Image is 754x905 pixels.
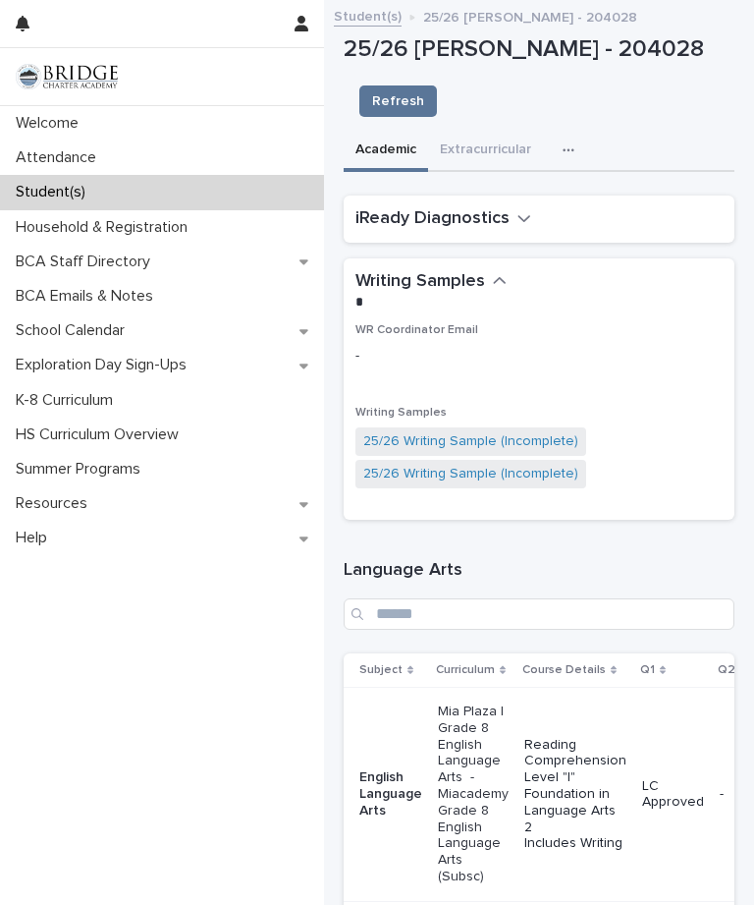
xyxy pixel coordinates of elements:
[438,704,509,885] p: Mia Plaza | Grade 8 English Language Arts - Miacademy Grade 8 English Language Arts (Subsc)
[8,425,194,444] p: HS Curriculum Overview
[355,407,447,419] span: Writing Samples
[355,346,723,367] p: -
[334,4,402,27] a: Student(s)
[718,659,735,681] p: Q2
[8,391,129,410] p: K-8 Curriculum
[355,270,485,294] h2: Writing Samples
[359,659,403,681] p: Subject
[8,148,112,167] p: Attendance
[344,559,734,583] h1: Language Arts
[344,598,734,630] input: Search
[359,85,437,117] button: Refresh
[8,321,140,340] p: School Calendar
[355,324,478,336] span: WR Coordinator Email
[363,464,578,484] a: 25/26 Writing Sample (Incomplete)
[8,183,101,201] p: Student(s)
[436,659,495,681] p: Curriculum
[363,431,578,452] a: 25/26 Writing Sample (Incomplete)
[720,786,744,803] p: -
[355,207,531,231] button: iReady Diagnostics
[423,5,637,27] p: 25/26 [PERSON_NAME] - 204028
[372,91,424,111] span: Refresh
[640,659,655,681] p: Q1
[359,769,422,819] p: English Language Arts
[8,460,156,479] p: Summer Programs
[642,778,704,812] p: LC Approved
[8,529,63,547] p: Help
[16,64,118,89] img: V1C1m3IdTEidaUdm9Hs0
[8,114,94,133] p: Welcome
[8,494,103,513] p: Resources
[8,356,202,374] p: Exploration Day Sign-Ups
[8,253,166,271] p: BCA Staff Directory
[344,35,734,64] p: 25/26 [PERSON_NAME] - 204028
[524,737,626,853] p: Reading Comprehension Level "I" Foundation in Language Arts 2 Includes Writing
[428,131,543,172] button: Extracurricular
[355,270,507,294] button: Writing Samples
[344,131,428,172] button: Academic
[355,207,510,231] h2: iReady Diagnostics
[8,218,203,237] p: Household & Registration
[522,659,606,681] p: Course Details
[8,287,169,306] p: BCA Emails & Notes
